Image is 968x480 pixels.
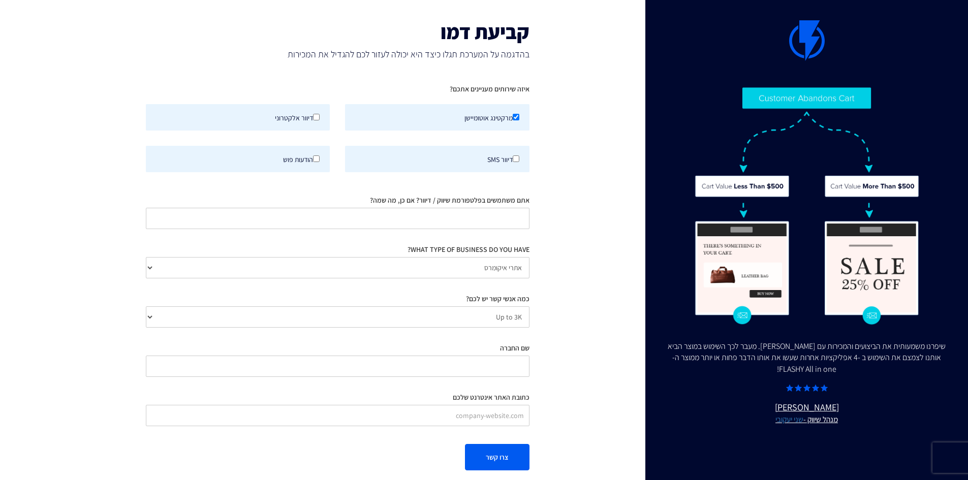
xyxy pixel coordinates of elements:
a: שני יעקובי [775,414,803,424]
img: Flashy [694,86,920,325]
input: מרקטינג אוטומיישן [513,114,519,120]
div: שיפרנו משמעותית את הביצועים והמכירות עם [PERSON_NAME]. מעבר לכך השימוש במוצר הביא אותנו לצמצם את ... [666,341,948,376]
button: צרו קשר [465,444,529,470]
h1: קביעת דמו [146,20,529,43]
label: הודעות פוש [146,146,330,172]
input: הודעות פוש [313,155,320,162]
label: אתם משתמשים בפלטפורמת שיווק / דיוור? אם כן, מה שמה? [370,195,529,205]
label: כתובת האתר אינטרנט שלכם [453,392,529,402]
label: שם החברה [500,343,529,353]
small: מנהל שיווק - [666,414,948,425]
label: דיוור אלקטרוני [146,104,330,131]
label: דיוור SMS [345,146,529,172]
u: [PERSON_NAME] [666,401,948,425]
input: דיוור אלקטרוני [313,114,320,120]
label: WHAT TYPE OF BUSINESS DO YOU HAVE? [408,244,529,254]
input: דיוור SMS [513,155,519,162]
label: איזה שירותים מעניינים אתכם? [450,84,529,94]
input: company-website.com [146,405,529,426]
span: בהדגמה על המערכת תגלו כיצד היא יכולה לעזור לכם להגדיל את המכירות [146,48,529,61]
label: כמה אנשי קשר יש לכם? [466,294,529,304]
label: מרקטינג אוטומיישן [345,104,529,131]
